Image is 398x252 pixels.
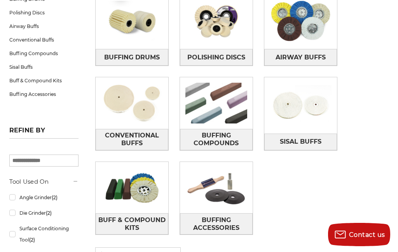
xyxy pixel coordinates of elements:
span: Buffing Drums [104,51,160,64]
img: Buff & Compound Kits [96,162,168,213]
a: Buff & Compound Kits [9,74,79,87]
a: Airway Buffs [9,19,79,33]
span: Buffing Accessories [180,214,252,235]
a: Buff & Compound Kits [96,213,168,235]
img: Buffing Accessories [180,162,253,213]
a: Die Grinder [9,206,79,220]
span: Airway Buffs [276,51,326,64]
span: (2) [29,237,35,243]
a: Airway Buffs [264,49,337,66]
img: Buffing Compounds [180,77,253,129]
span: (2) [46,210,52,216]
a: Sisal Buffs [9,60,79,74]
a: Buffing Accessories [180,213,253,235]
a: Conventional Buffs [9,33,79,47]
span: Conventional Buffs [96,129,168,150]
img: Conventional Buffs [96,77,168,129]
h5: Tool Used On [9,177,79,186]
a: Surface Conditioning Tool [9,222,79,247]
span: Sisal Buffs [280,135,321,148]
a: Conventional Buffs [96,129,168,150]
img: Sisal Buffs [264,80,337,131]
a: Buffing Accessories [9,87,79,101]
span: (2) [52,195,58,200]
a: Sisal Buffs [264,134,337,150]
a: Buffing Compounds [180,129,253,150]
span: Polishing Discs [187,51,245,64]
span: Contact us [349,231,385,238]
a: Buffing Drums [96,49,168,66]
button: Contact us [328,223,390,246]
a: Buffing Compounds [9,47,79,60]
a: Angle Grinder [9,191,79,204]
h5: Refine by [9,127,79,139]
a: Polishing Discs [9,6,79,19]
span: Buffing Compounds [180,129,252,150]
a: Polishing Discs [180,49,253,66]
